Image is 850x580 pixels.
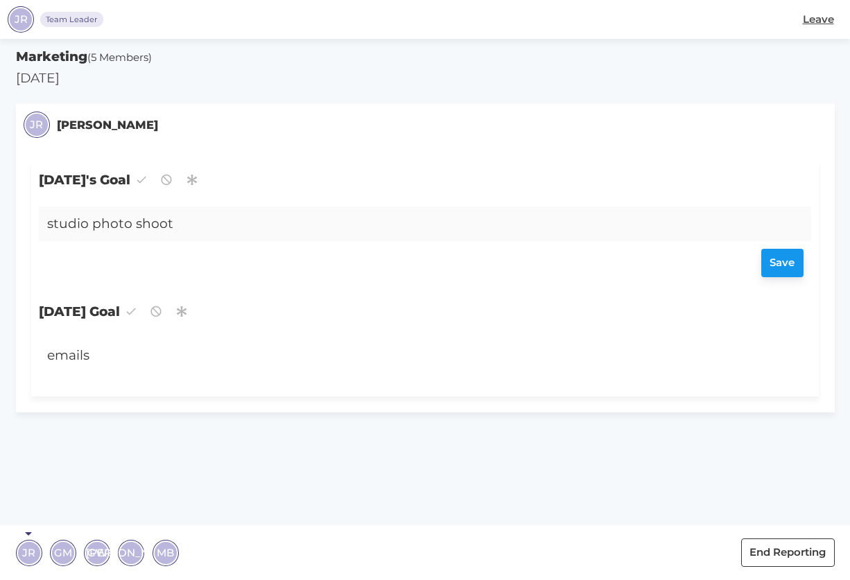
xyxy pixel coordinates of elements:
span: [DATE]'s Goal [31,161,819,198]
span: [PERSON_NAME] [86,545,177,561]
div: emails [39,338,747,374]
h5: Marketing [16,47,835,67]
span: (5 Members) [87,51,152,64]
span: Leave [803,12,834,28]
span: Team Leader [46,14,98,26]
button: End Reporting [741,538,835,567]
p: [DATE] [16,69,835,88]
span: [DATE] Goal [31,293,819,330]
div: studio photo shoot [39,206,747,242]
small: [PERSON_NAME] [57,116,158,134]
span: JR [15,12,28,28]
button: Leave [794,6,842,34]
span: JR [30,117,43,133]
span: GM [54,545,72,561]
span: End Reporting [749,545,826,561]
span: JR [22,545,35,561]
span: Save [770,255,795,271]
button: Save [761,249,804,277]
span: MB [157,545,174,561]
